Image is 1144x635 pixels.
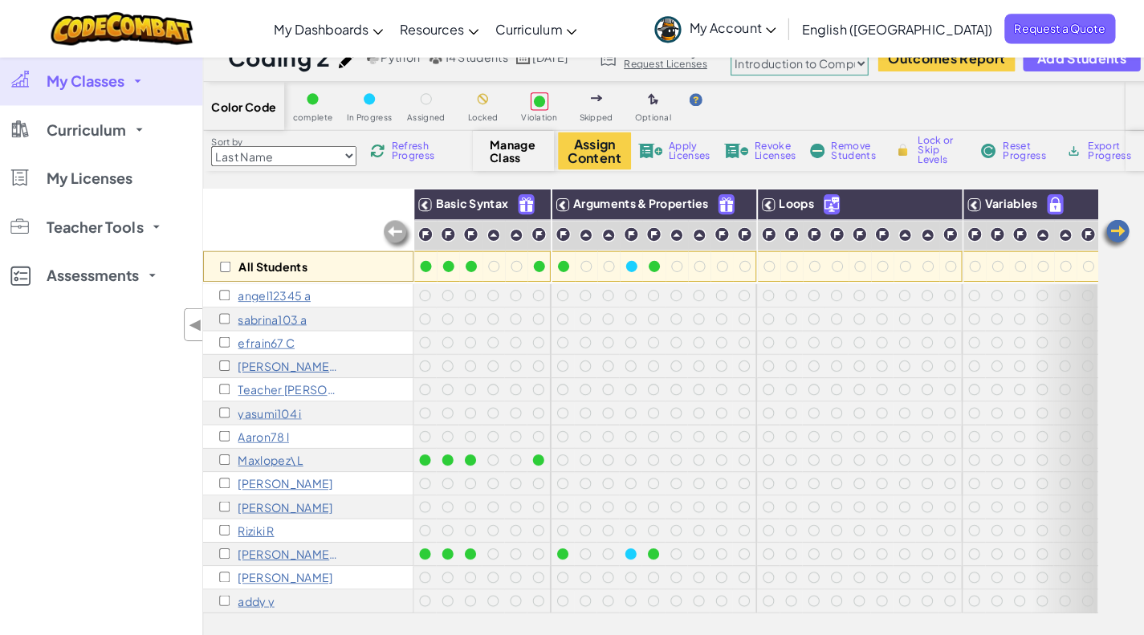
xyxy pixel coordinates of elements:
[1004,225,1019,240] img: IconChallengeLevel.svg
[1071,225,1086,240] img: IconChallengeLevel.svg
[237,258,305,271] p: All Students
[516,112,552,120] span: Violation
[459,225,474,240] img: IconChallengeLevel.svg
[414,225,430,240] img: IconChallengeLevel.svg
[641,225,656,240] img: IconChallengeLevel.svg
[663,140,704,159] span: Apply Licenses
[1027,226,1040,240] img: IconPracticeLevel.svg
[404,112,442,120] span: Assigned
[822,225,837,240] img: IconChallengeLevel.svg
[396,21,460,38] span: Resources
[367,142,381,157] img: IconReload.svg
[511,51,526,63] img: calendar.svg
[437,225,452,240] img: IconChallengeLevel.svg
[388,7,482,51] a: Resources
[629,112,666,120] span: Optional
[527,225,542,240] img: IconChallengeLevel.svg
[633,142,657,157] img: IconLicenseApply.svg
[1078,140,1127,159] span: Export Progress
[649,16,675,43] img: avatar
[574,112,608,120] span: Skipped
[51,12,191,45] img: CodeCombat logo
[482,7,580,51] a: Curriculum
[271,21,365,38] span: My Dashboards
[236,310,304,323] p: sabrina103 a
[772,193,807,208] span: Loops
[236,333,292,346] p: efrain67 C
[683,19,769,36] span: My Account
[910,134,957,163] span: Lock or Skip Levels
[1014,44,1130,71] button: Add Students
[787,7,991,51] a: English ([GEOGRAPHIC_DATA])
[890,226,904,240] img: IconPracticeLevel.svg
[981,225,996,240] img: IconChallengeLevel.svg
[187,310,201,333] span: ◀
[236,496,330,509] p: Laurencio O
[226,42,328,72] h1: Coding 2
[870,44,1006,71] button: Outcomes Report
[236,589,272,602] p: addy y
[515,193,529,212] img: IconFreeLevelv2.svg
[568,193,702,208] span: Arguments & Properties
[641,3,777,54] a: My Account
[913,226,926,240] img: IconPracticeLevel.svg
[574,226,588,240] img: IconPracticeLevel.svg
[1049,226,1063,240] img: IconPracticeLevel.svg
[236,356,336,369] p: Ryker e
[686,226,700,240] img: IconPracticeLevel.svg
[505,226,519,240] img: IconPracticeLevel.svg
[236,380,336,393] p: Teacher Brittany H
[585,94,597,100] img: IconSkippedLevel.svg
[817,193,832,212] img: IconUnlockWithCall.svg
[236,519,272,532] p: Riziki R
[491,21,557,38] span: Curriculum
[971,142,987,157] img: IconReset.svg
[755,225,770,240] img: IconChallengeLevel.svg
[713,193,727,212] img: IconFreeLevelv2.svg
[46,266,138,280] span: Assessments
[236,426,287,439] p: Aaron78 l
[553,131,625,168] button: Assign Content
[718,142,742,157] img: IconLicenseRevoke.svg
[664,226,678,240] img: IconPracticeLevel.svg
[432,193,504,208] span: Basic Syntax
[463,112,493,120] span: Locked
[777,225,792,240] img: IconChallengeLevel.svg
[236,403,299,416] p: yasumi104 i
[236,450,301,462] p: Maxlopez\ L
[994,140,1042,159] span: Reset Progress
[388,140,438,159] span: Refresh Progress
[642,92,653,105] img: IconOptionalLevel.svg
[683,92,696,105] img: IconHint.svg
[236,287,308,299] p: angel12345 a
[46,218,142,232] span: Teacher Tools
[976,193,1028,208] span: Variables
[425,51,439,63] img: MultipleUsers.png
[934,225,950,240] img: IconChallengeLevel.svg
[618,44,703,57] span: No licenses yet
[1028,51,1116,64] span: Add Students
[995,14,1105,43] span: Request a Quote
[236,543,336,556] p: stormie s
[364,51,376,63] img: python.png
[1089,216,1122,248] img: Arrow_Left.png
[482,226,496,240] img: IconPracticeLevel.svg
[551,225,566,240] img: IconChallengeLevel.svg
[731,225,746,240] img: IconChallengeLevel.svg
[336,51,352,67] img: iconPencil.svg
[824,140,872,159] span: Remove Students
[795,21,983,38] span: English ([GEOGRAPHIC_DATA])
[959,225,974,240] img: IconChallengeLevel.svg
[263,7,388,51] a: My Dashboards
[618,225,633,240] img: IconChallengeLevel.svg
[1039,193,1053,212] img: IconPaidLevel.svg
[291,112,330,120] span: complete
[845,225,860,240] img: IconChallengeLevel.svg
[1056,142,1072,157] img: IconArchive.svg
[210,134,353,147] label: Sort by
[596,226,610,240] img: IconPracticeLevel.svg
[748,140,789,159] span: Revoke Licenses
[210,99,274,112] span: Color Code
